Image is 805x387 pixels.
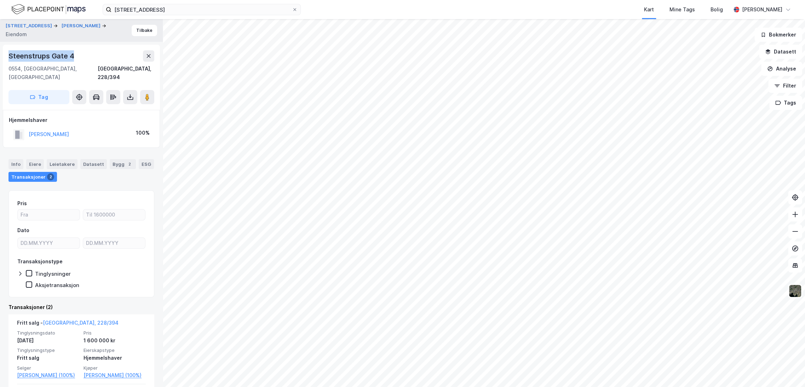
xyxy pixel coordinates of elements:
div: Dato [17,226,29,235]
div: Pris [17,199,27,208]
input: DD.MM.YYYY [18,238,80,248]
span: Kjøper [84,365,146,371]
div: Bolig [711,5,723,14]
div: Aksjetransaksjon [35,282,79,288]
span: Selger [17,365,79,371]
div: Steenstrups Gate 4 [8,50,75,62]
input: Søk på adresse, matrikkel, gårdeiere, leietakere eller personer [111,4,292,15]
div: [PERSON_NAME] [742,5,782,14]
button: Filter [768,79,802,93]
div: Eiere [26,159,44,169]
div: Hjemmelshaver [9,116,154,124]
div: Info [8,159,23,169]
div: Datasett [80,159,107,169]
button: Tags [769,96,802,110]
div: Bygg [110,159,136,169]
a: [PERSON_NAME] (100%) [84,371,146,380]
div: Tinglysninger [35,270,71,277]
a: [GEOGRAPHIC_DATA], 228/394 [43,320,119,326]
input: Fra [18,209,80,220]
input: DD.MM.YYYY [83,238,145,248]
div: 2 [126,161,133,168]
button: [PERSON_NAME] [62,22,102,29]
button: Datasett [759,45,802,59]
div: Fritt salg [17,354,79,362]
button: Analyse [761,62,802,76]
div: Transaksjoner [8,172,57,182]
div: Eiendom [6,30,27,39]
iframe: Chat Widget [770,353,805,387]
img: logo.f888ab2527a4732fd821a326f86c7f29.svg [11,3,86,16]
div: Kart [644,5,654,14]
div: Fritt salg - [17,319,119,330]
div: Transaksjoner (2) [8,303,154,312]
div: 100% [136,129,150,137]
span: Tinglysningstype [17,347,79,353]
img: 9k= [788,284,802,298]
div: 1 600 000 kr [84,336,146,345]
span: Eierskapstype [84,347,146,353]
div: 0554, [GEOGRAPHIC_DATA], [GEOGRAPHIC_DATA] [8,64,98,82]
span: Tinglysningsdato [17,330,79,336]
input: Til 1600000 [83,209,145,220]
div: Kontrollprogram for chat [770,353,805,387]
div: Transaksjonstype [17,257,63,266]
div: Hjemmelshaver [84,354,146,362]
button: Tilbake [132,25,157,36]
span: Pris [84,330,146,336]
div: Leietakere [47,159,77,169]
div: [DATE] [17,336,79,345]
button: [STREET_ADDRESS] [6,22,53,29]
button: Bokmerker [754,28,802,42]
div: [GEOGRAPHIC_DATA], 228/394 [98,64,154,82]
div: 2 [47,173,54,180]
button: Tag [8,90,69,104]
div: Mine Tags [669,5,695,14]
a: [PERSON_NAME] (100%) [17,371,79,380]
div: ESG [139,159,154,169]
